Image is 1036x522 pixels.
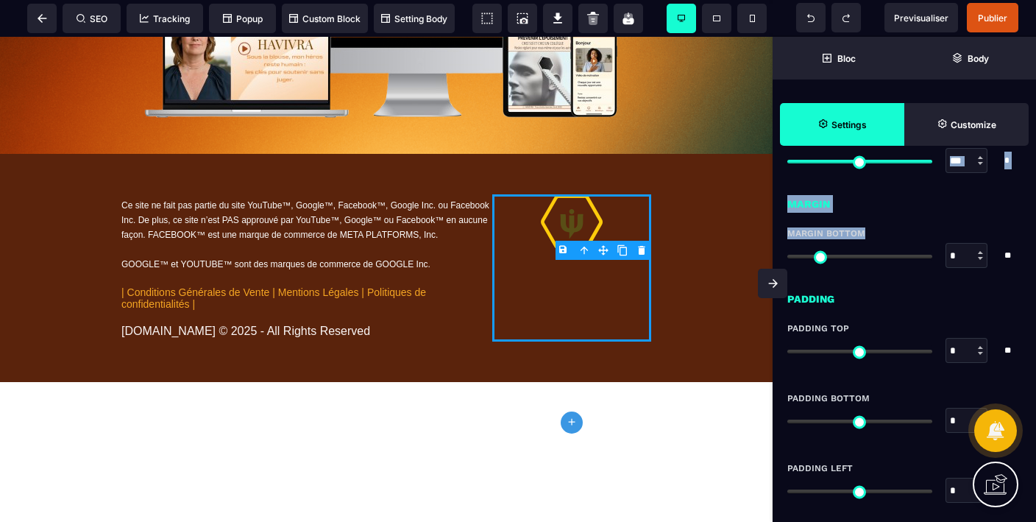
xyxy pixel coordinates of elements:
[787,228,865,239] span: Margin Bottom
[773,37,904,80] span: Open Blocks
[289,13,361,24] span: Custom Block
[780,103,904,146] span: Settings
[894,13,948,24] span: Previsualiser
[978,13,1007,24] span: Publier
[787,392,870,404] span: Padding Bottom
[77,13,107,24] span: SEO
[223,13,263,24] span: Popup
[773,188,1036,213] div: Margin
[968,53,989,64] strong: Body
[787,462,853,474] span: Padding Left
[121,220,492,235] div: GOOGLE™ et YOUTUBE™ sont des marques de commerce de GOOGLE Inc.
[121,250,492,273] div: | Conditions Générales de Vente | Mentions Légales | Politiques de confidentialités |
[381,13,447,24] span: Setting Body
[904,37,1036,80] span: Open Layer Manager
[831,119,867,130] strong: Settings
[541,158,603,213] img: 97b9e350669c0a3e1f7a78e6fcc7a6b4_68525ace39055_Web_JMD_Prefered_Icon_Lockup_color_(1).png
[884,3,958,32] span: Preview
[773,283,1036,308] div: Padding
[140,13,190,24] span: Tracking
[121,288,492,301] div: [DOMAIN_NAME] © 2025 - All Rights Reserved
[904,103,1029,146] span: Open Style Manager
[837,53,856,64] strong: Bloc
[121,161,492,205] div: Ce site ne fait pas partie du site YouTube™, Google™, Facebook™, Google Inc. ou Facebook Inc. De ...
[472,4,502,33] span: View components
[951,119,996,130] strong: Customize
[787,322,849,334] span: Padding Top
[508,4,537,33] span: Screenshot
